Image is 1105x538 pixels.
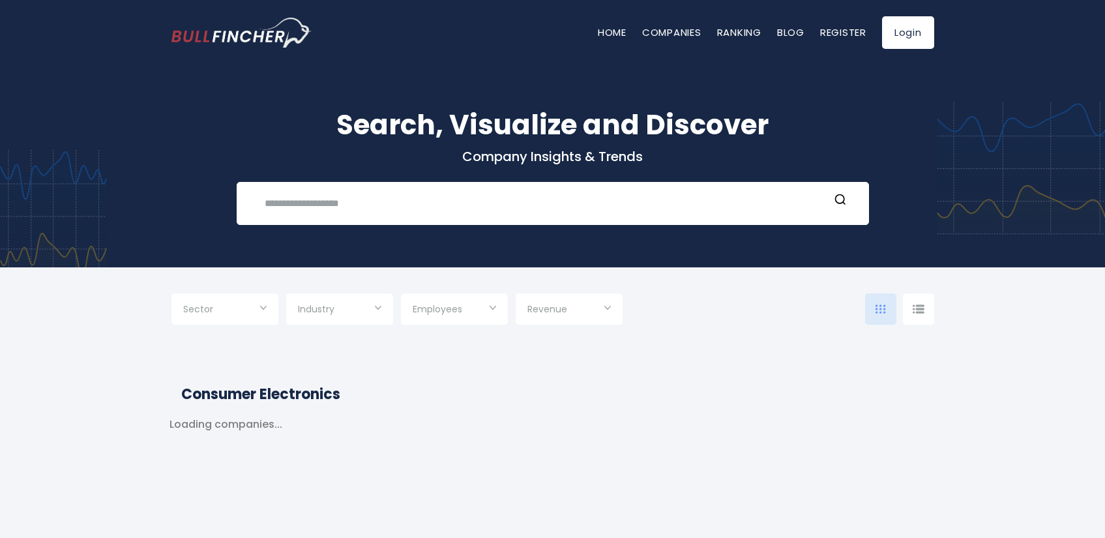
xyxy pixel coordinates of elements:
[171,104,934,145] h1: Search, Visualize and Discover
[820,25,866,39] a: Register
[527,303,567,315] span: Revenue
[413,303,462,315] span: Employees
[598,25,626,39] a: Home
[832,193,849,210] button: Search
[413,299,496,322] input: Selection
[171,18,312,48] a: Go to homepage
[298,303,334,315] span: Industry
[642,25,701,39] a: Companies
[298,299,381,322] input: Selection
[171,148,934,165] p: Company Insights & Trends
[181,383,924,405] h2: Consumer Electronics
[717,25,761,39] a: Ranking
[527,299,611,322] input: Selection
[183,303,213,315] span: Sector
[183,299,267,322] input: Selection
[171,18,312,48] img: bullfincher logo
[876,305,886,314] img: icon-comp-grid.svg
[882,16,934,49] a: Login
[913,305,924,314] img: icon-comp-list-view.svg
[777,25,804,39] a: Blog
